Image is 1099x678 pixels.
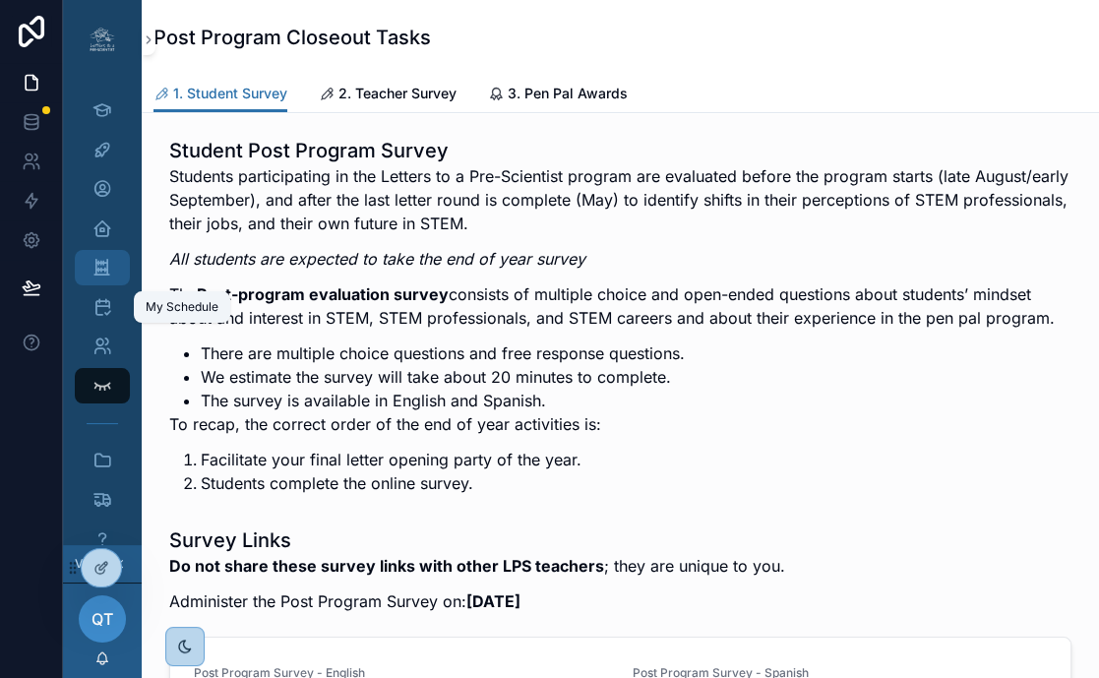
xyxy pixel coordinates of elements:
span: 2. Teacher Survey [338,84,457,103]
strong: Do not share these survey links with other LPS teachers [169,556,604,576]
a: 3. Pen Pal Awards [488,76,628,115]
div: My Schedule [146,299,218,315]
li: Students complete the online survey. [201,471,1071,495]
span: 1. Student Survey [173,84,287,103]
h1: Post Program Closeout Tasks [153,24,431,51]
a: 1. Student Survey [153,76,287,113]
li: The survey is available in English and Spanish. [201,389,1071,412]
h1: Student Post Program Survey [169,137,1071,164]
p: Students participating in the Letters to a Pre-Scientist program are evaluated before the program... [169,164,1071,235]
h1: Survey Links [169,526,785,554]
span: QT [92,607,113,631]
em: All students are expected to take the end of year survey [169,249,585,269]
div: scrollable content [63,79,142,545]
strong: [DATE] [466,591,520,611]
p: To recap, the correct order of the end of year activities is: [169,412,1071,436]
img: App logo [87,24,118,55]
p: The consists of multiple choice and open-ended questions about students’ mindset about and intere... [169,282,1071,330]
p: Administer the Post Program Survey on: [169,589,785,613]
strong: Post-program evaluation survey [197,284,449,304]
li: We estimate the survey will take about 20 minutes to complete. [201,365,1071,389]
li: There are multiple choice questions and free response questions. [201,341,1071,365]
li: Facilitate your final letter opening party of the year. [201,448,1071,471]
p: ; they are unique to you. [169,554,785,578]
span: 3. Pen Pal Awards [508,84,628,103]
a: 2. Teacher Survey [319,76,457,115]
